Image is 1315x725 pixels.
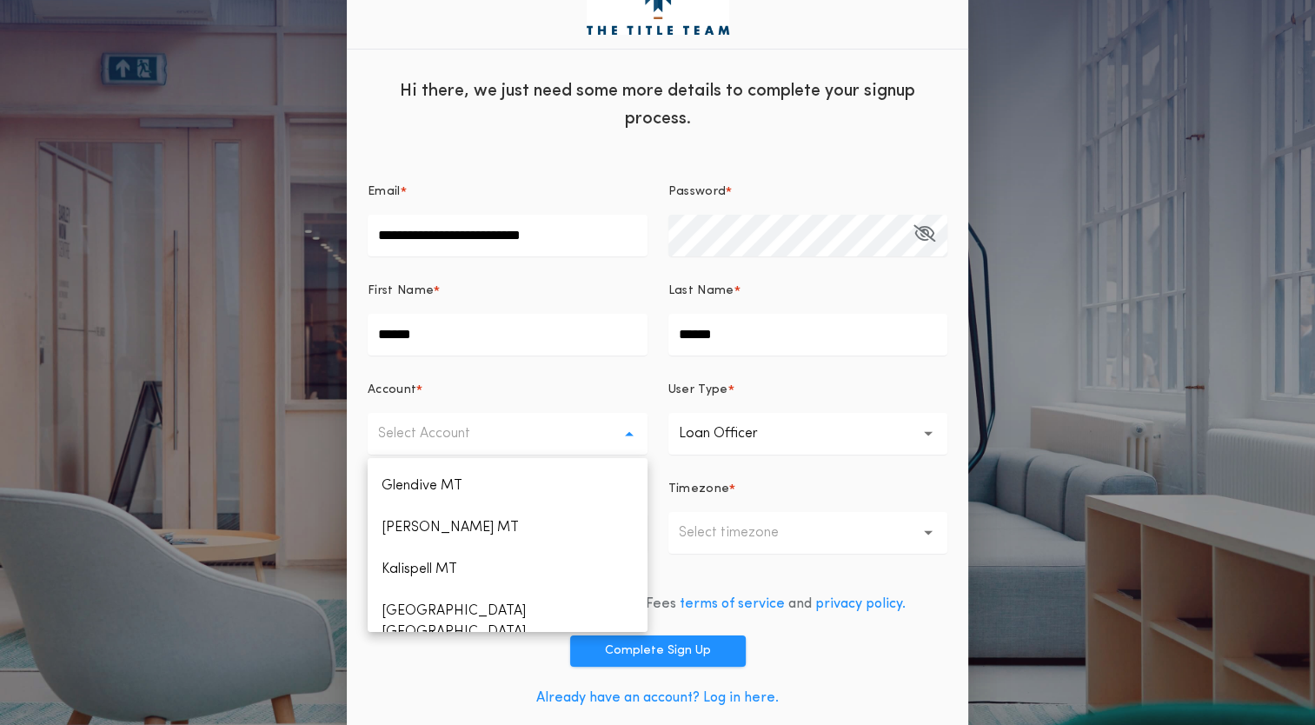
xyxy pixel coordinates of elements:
input: Password* [668,215,948,256]
div: By signing up, you agree to 24|Seven Fees and [410,594,906,615]
p: [GEOGRAPHIC_DATA] [GEOGRAPHIC_DATA] [368,590,648,653]
p: First Name [368,283,434,300]
button: Select timezone [668,512,948,554]
p: Kalispell MT [368,549,648,590]
input: Email* [368,215,648,256]
p: Last Name [668,283,734,300]
p: Select Account [378,423,498,444]
a: terms of service [680,597,785,611]
button: Loan Officer [668,413,948,455]
p: Account [368,382,416,399]
p: Glendive MT [368,465,648,507]
a: Already have an account? Log in here. [536,691,779,705]
p: User Type [668,382,728,399]
ul: Select Account [368,458,648,632]
p: Select timezone [679,522,807,543]
p: [PERSON_NAME] MT [368,507,648,549]
p: Password [668,183,727,201]
p: Email [368,183,401,201]
button: Password* [913,215,935,256]
input: First Name* [368,314,648,356]
a: privacy policy. [815,597,906,611]
button: Select Account [368,413,648,455]
p: Loan Officer [679,423,786,444]
p: Timezone [668,481,730,498]
input: Last Name* [668,314,948,356]
div: Hi there, we just need some more details to complete your signup process. [347,63,968,142]
button: Complete Sign Up [570,635,746,667]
